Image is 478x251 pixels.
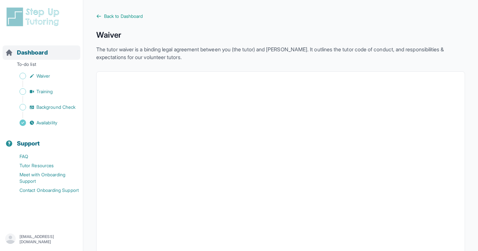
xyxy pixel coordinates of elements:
[5,186,83,195] a: Contact Onboarding Support
[36,88,53,95] span: Training
[36,119,57,126] span: Availability
[17,139,40,148] span: Support
[5,161,83,170] a: Tutor Resources
[104,13,143,19] span: Back to Dashboard
[17,48,48,57] span: Dashboard
[5,103,83,112] a: Background Check
[5,118,83,127] a: Availability
[96,45,465,61] p: The tutor waiver is a binding legal agreement between you (the tutor) and [PERSON_NAME]. It outli...
[3,38,80,60] button: Dashboard
[5,170,83,186] a: Meet with Onboarding Support
[5,87,83,96] a: Training
[5,233,78,245] button: [EMAIL_ADDRESS][DOMAIN_NAME]
[96,13,465,19] a: Back to Dashboard
[5,48,48,57] a: Dashboard
[36,73,50,79] span: Waiver
[3,61,80,70] p: To-do list
[20,234,78,245] p: [EMAIL_ADDRESS][DOMAIN_NAME]
[5,6,63,27] img: logo
[96,30,465,40] h1: Waiver
[5,152,83,161] a: FAQ
[3,129,80,151] button: Support
[36,104,75,110] span: Background Check
[5,71,83,81] a: Waiver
